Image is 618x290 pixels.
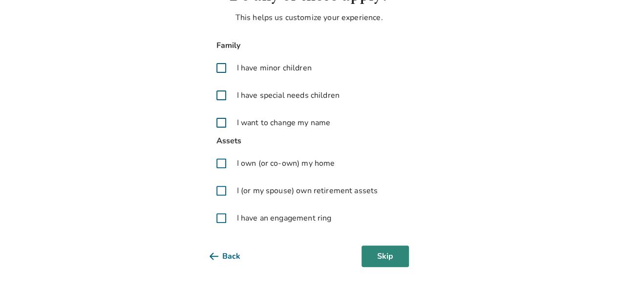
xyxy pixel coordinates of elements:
button: Back [210,245,256,267]
p: This helps us customize your experience. [210,12,409,23]
span: I own (or co-own) my home [237,157,335,169]
span: I want to change my name [237,117,331,129]
span: I (or my spouse) own retirement assets [237,185,378,197]
span: I have an engagement ring [237,212,332,224]
span: Family [210,39,409,52]
span: Assets [210,134,409,148]
span: I have minor children [237,62,312,74]
button: Skip [362,245,409,267]
iframe: Chat Widget [569,243,618,290]
span: I have special needs children [237,89,340,101]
